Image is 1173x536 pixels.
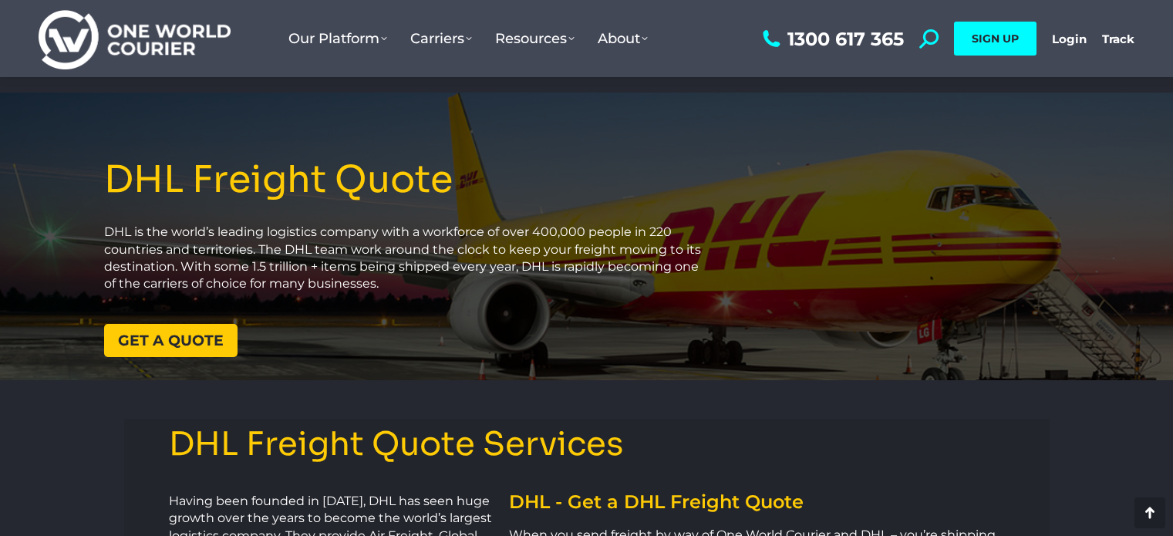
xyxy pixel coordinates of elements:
a: About [586,15,659,62]
a: Carriers [399,15,484,62]
span: Get a quote [118,333,224,348]
span: Our Platform [288,30,387,47]
a: Login [1052,32,1087,46]
a: SIGN UP [954,22,1036,56]
a: Resources [484,15,586,62]
a: 1300 617 365 [759,29,904,49]
h2: DHL - Get a DHL Freight Quote [509,493,1003,511]
p: DHL is the world’s leading logistics company with a workforce of over 400,000 people in 220 count... [104,224,710,293]
span: About [598,30,648,47]
span: SIGN UP [972,32,1019,46]
a: Track [1102,32,1134,46]
a: Our Platform [277,15,399,62]
span: Carriers [410,30,472,47]
h3: DHL Freight Quote Services [169,426,1005,462]
h1: DHL Freight Quote [104,160,710,201]
a: Get a quote [104,324,238,357]
span: Resources [495,30,575,47]
img: One World Courier [39,8,231,70]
